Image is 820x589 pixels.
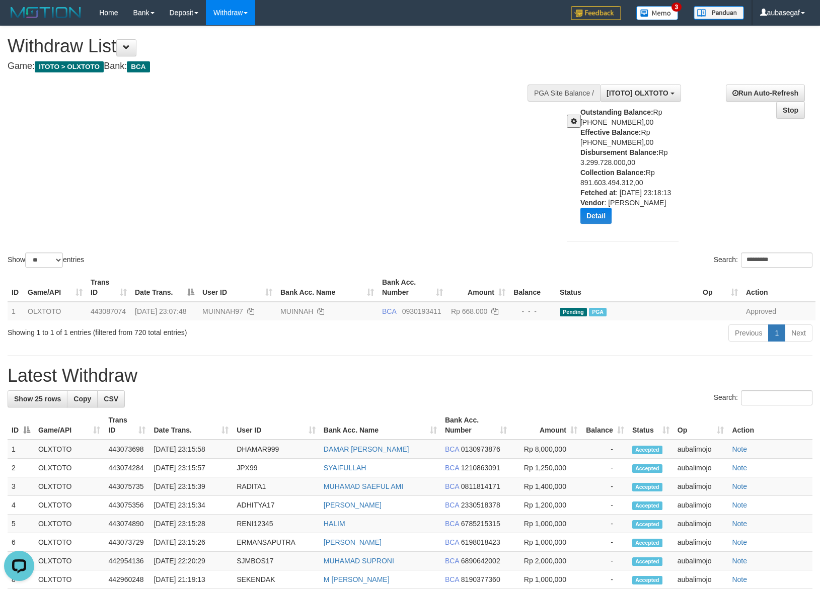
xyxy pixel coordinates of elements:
a: Note [732,501,747,509]
td: [DATE] 21:19:13 [150,570,233,589]
label: Show entries [8,253,84,268]
th: Amount: activate to sort column ascending [447,273,509,302]
div: Rp [PHONE_NUMBER],00 Rp [PHONE_NUMBER],00 Rp 3.299.728.000,00 Rp 891.603.494.312,00 : [DATE] 23:1... [580,107,686,231]
td: Rp 1,200,000 [511,496,581,515]
label: Search: [714,390,812,405]
img: Feedback.jpg [571,6,621,20]
span: Accepted [632,539,662,547]
td: aubalimojo [674,477,728,496]
th: Status [556,273,699,302]
span: 443087074 [91,307,126,315]
div: - - - [513,306,552,316]
div: PGA Site Balance / [528,85,600,102]
td: OLXTOTO [34,515,105,533]
td: 442960248 [104,570,150,589]
span: BCA [445,557,459,565]
th: User ID: activate to sort column ascending [233,411,320,440]
th: Amount: activate to sort column ascending [511,411,581,440]
a: Note [732,538,747,546]
span: BCA [445,482,459,490]
td: 4 [8,496,34,515]
td: 3 [8,477,34,496]
span: Copy 6890642002 to clipboard [461,557,500,565]
a: DAMAR [PERSON_NAME] [324,445,409,453]
th: Balance [509,273,556,302]
th: Bank Acc. Name: activate to sort column ascending [320,411,441,440]
td: - [581,515,628,533]
th: Balance: activate to sort column ascending [581,411,628,440]
span: BCA [445,538,459,546]
th: Trans ID: activate to sort column ascending [87,273,131,302]
th: Date Trans.: activate to sort column descending [131,273,198,302]
th: User ID: activate to sort column ascending [198,273,276,302]
th: Op: activate to sort column ascending [674,411,728,440]
span: BCA [445,520,459,528]
img: Button%20Memo.svg [636,6,679,20]
div: Showing 1 to 1 of 1 entries (filtered from 720 total entries) [8,323,334,338]
a: Note [732,575,747,583]
th: Bank Acc. Number: activate to sort column ascending [378,273,447,302]
a: SYAIFULLAH [324,464,366,472]
span: Copy 8190377360 to clipboard [461,575,500,583]
td: aubalimojo [674,533,728,552]
td: 1 [8,302,24,320]
td: aubalimojo [674,570,728,589]
td: Rp 1,000,000 [511,570,581,589]
td: 443075356 [104,496,150,515]
td: aubalimojo [674,552,728,570]
td: SEKENDAK [233,570,320,589]
b: Collection Balance: [580,169,646,177]
td: OLXTOTO [34,496,105,515]
a: MUHAMAD SAEFUL AMI [324,482,403,490]
td: 2 [8,459,34,477]
td: - [581,570,628,589]
span: BCA [445,501,459,509]
span: Copy 0130973876 to clipboard [461,445,500,453]
td: - [581,533,628,552]
span: [DATE] 23:07:48 [135,307,186,315]
a: Run Auto-Refresh [726,85,805,102]
span: [ITOTO] OLXTOTO [607,89,668,97]
td: OLXTOTO [24,302,87,320]
span: Accepted [632,520,662,529]
td: 6 [8,533,34,552]
span: Rp 668.000 [451,307,487,315]
td: Rp 1,000,000 [511,515,581,533]
td: aubalimojo [674,459,728,477]
a: 1 [768,324,785,342]
td: [DATE] 23:15:28 [150,515,233,533]
td: Approved [742,302,815,320]
td: 5 [8,515,34,533]
a: MUHAMAD SUPRONI [324,557,394,565]
img: MOTION_logo.png [8,5,84,20]
th: Game/API: activate to sort column ascending [24,273,87,302]
th: ID: activate to sort column descending [8,411,34,440]
b: Outstanding Balance: [580,108,653,116]
td: OLXTOTO [34,459,105,477]
th: ID [8,273,24,302]
td: - [581,477,628,496]
span: Accepted [632,464,662,473]
span: BCA [445,445,459,453]
td: RENI12345 [233,515,320,533]
a: Note [732,464,747,472]
td: JPX99 [233,459,320,477]
a: Note [732,445,747,453]
a: HALIM [324,520,345,528]
label: Search: [714,253,812,268]
span: Accepted [632,446,662,454]
td: [DATE] 22:20:29 [150,552,233,570]
td: 1 [8,440,34,459]
td: [DATE] 23:15:26 [150,533,233,552]
td: [DATE] 23:15:58 [150,440,233,459]
a: Copy [67,390,98,407]
span: Copy 6785215315 to clipboard [461,520,500,528]
input: Search: [741,253,812,268]
h1: Withdraw List [8,36,537,56]
a: [PERSON_NAME] [324,501,382,509]
td: OLXTOTO [34,570,105,589]
span: Copy 0811814171 to clipboard [461,482,500,490]
span: ITOTO > OLXTOTO [35,61,104,72]
a: CSV [97,390,125,407]
td: - [581,440,628,459]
